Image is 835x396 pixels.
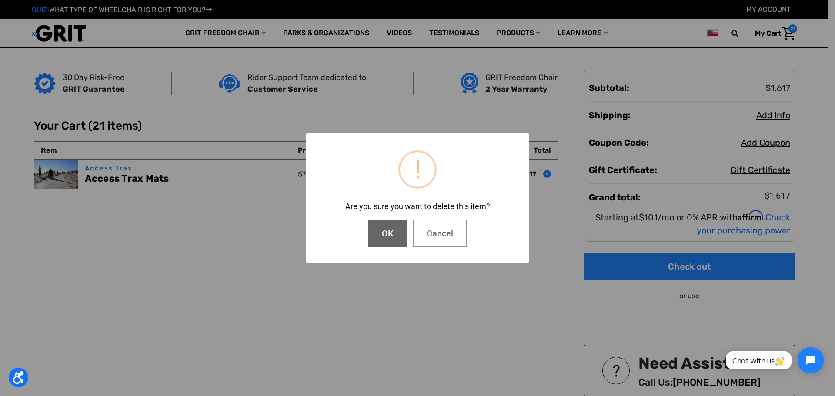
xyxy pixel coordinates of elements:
[413,220,467,247] button: Cancel
[716,340,831,381] iframe: Tidio Chat
[414,152,421,187] div: !
[327,202,508,211] div: Are you sure you want to delete this item?
[368,220,407,247] button: OK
